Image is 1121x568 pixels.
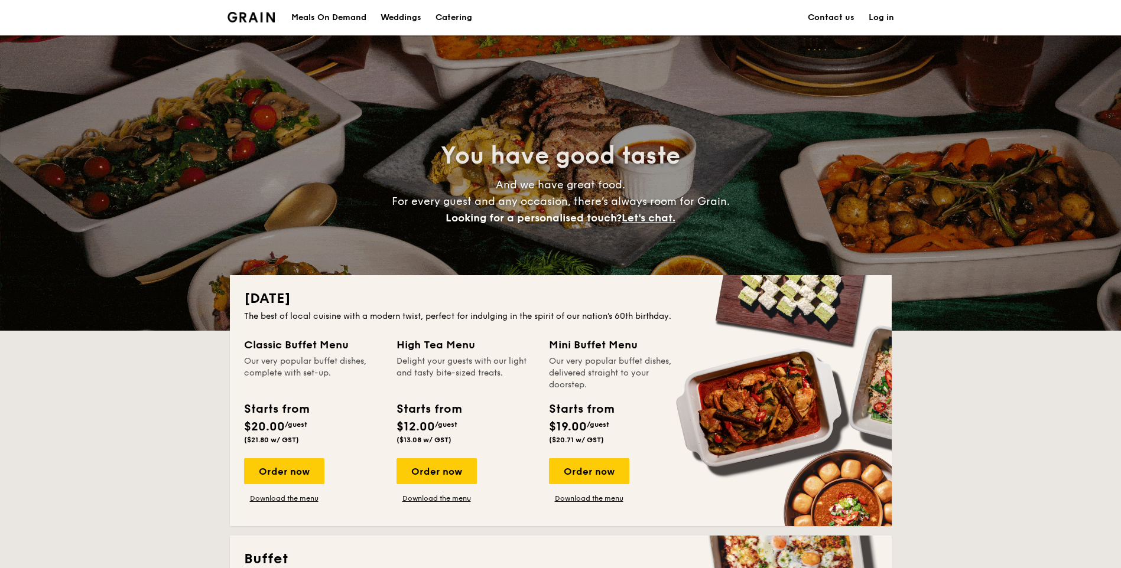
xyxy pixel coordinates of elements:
[397,458,477,484] div: Order now
[244,311,878,322] div: The best of local cuisine with a modern twist, perfect for indulging in the spirit of our nation’...
[397,355,535,391] div: Delight your guests with our light and tasty bite-sized treats.
[435,420,457,429] span: /guest
[228,12,275,22] a: Logotype
[228,12,275,22] img: Grain
[244,436,299,444] span: ($21.80 w/ GST)
[285,420,307,429] span: /guest
[549,337,687,353] div: Mini Buffet Menu
[244,289,878,308] h2: [DATE]
[397,494,477,503] a: Download the menu
[446,211,622,224] span: Looking for a personalised touch?
[397,420,435,434] span: $12.00
[244,420,285,434] span: $20.00
[244,494,324,503] a: Download the menu
[587,420,609,429] span: /guest
[397,337,535,353] div: High Tea Menu
[244,400,308,418] div: Starts from
[549,355,687,391] div: Our very popular buffet dishes, delivered straight to your doorstep.
[397,436,451,444] span: ($13.08 w/ GST)
[397,400,461,418] div: Starts from
[392,178,730,224] span: And we have great food. For every guest and any occasion, there’s always room for Grain.
[549,458,629,484] div: Order now
[244,337,382,353] div: Classic Buffet Menu
[549,436,604,444] span: ($20.71 w/ GST)
[622,211,675,224] span: Let's chat.
[549,400,613,418] div: Starts from
[244,355,382,391] div: Our very popular buffet dishes, complete with set-up.
[549,494,629,503] a: Download the menu
[441,142,680,170] span: You have good taste
[244,458,324,484] div: Order now
[549,420,587,434] span: $19.00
